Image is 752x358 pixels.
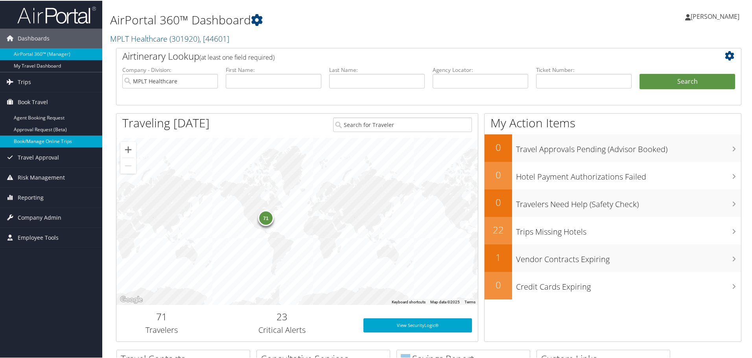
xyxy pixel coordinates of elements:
[122,114,210,130] h1: Traveling [DATE]
[18,92,48,111] span: Book Travel
[485,222,512,236] h2: 22
[485,161,741,189] a: 0Hotel Payment Authorizations Failed
[122,65,218,73] label: Company - Division:
[110,33,229,43] a: MPLT Healthcare
[120,141,136,157] button: Zoom in
[329,65,425,73] label: Last Name:
[392,299,426,304] button: Keyboard shortcuts
[516,194,741,209] h3: Travelers Need Help (Safety Check)
[118,294,144,304] a: Open this area in Google Maps (opens a new window)
[516,277,741,292] h3: Credit Cards Expiring
[18,167,65,187] span: Risk Management
[213,324,352,335] h3: Critical Alerts
[485,244,741,271] a: 1Vendor Contracts Expiring
[485,167,512,181] h2: 0
[536,65,632,73] label: Ticket Number:
[485,195,512,208] h2: 0
[433,65,528,73] label: Agency Locator:
[485,140,512,153] h2: 0
[464,299,476,303] a: Terms (opens in new tab)
[199,33,229,43] span: , [ 44601 ]
[213,309,352,323] h2: 23
[516,167,741,182] h3: Hotel Payment Authorizations Failed
[110,11,535,28] h1: AirPortal 360™ Dashboard
[363,318,472,332] a: View SecurityLogic®
[485,134,741,161] a: 0Travel Approvals Pending (Advisor Booked)
[118,294,144,304] img: Google
[258,209,274,225] div: 71
[18,227,59,247] span: Employee Tools
[17,5,96,24] img: airportal-logo.png
[120,157,136,173] button: Zoom out
[485,277,512,291] h2: 0
[485,250,512,263] h2: 1
[333,117,472,131] input: Search for Traveler
[485,189,741,216] a: 0Travelers Need Help (Safety Check)
[485,114,741,130] h1: My Action Items
[691,11,739,20] span: [PERSON_NAME]
[18,72,31,91] span: Trips
[122,49,683,62] h2: Airtinerary Lookup
[122,324,201,335] h3: Travelers
[122,309,201,323] h2: 71
[18,147,59,167] span: Travel Approval
[685,4,747,28] a: [PERSON_NAME]
[18,187,44,207] span: Reporting
[18,207,61,227] span: Company Admin
[485,216,741,244] a: 22Trips Missing Hotels
[18,28,50,48] span: Dashboards
[516,222,741,237] h3: Trips Missing Hotels
[430,299,460,303] span: Map data ©2025
[226,65,321,73] label: First Name:
[199,52,275,61] span: (at least one field required)
[640,73,735,89] button: Search
[485,271,741,299] a: 0Credit Cards Expiring
[516,249,741,264] h3: Vendor Contracts Expiring
[170,33,199,43] span: ( 301920 )
[516,139,741,154] h3: Travel Approvals Pending (Advisor Booked)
